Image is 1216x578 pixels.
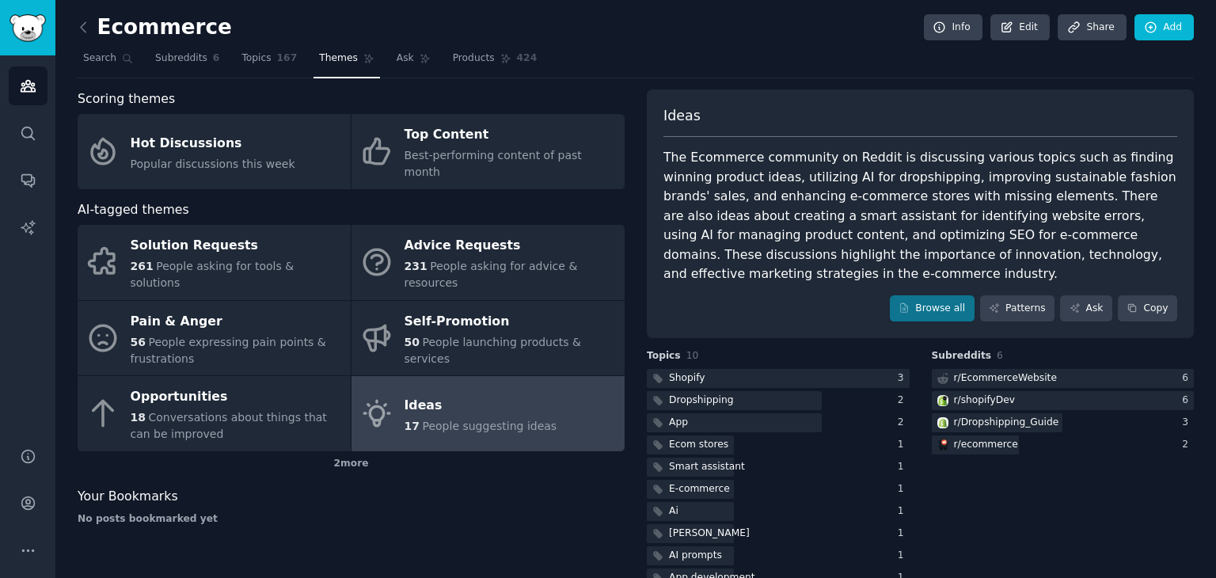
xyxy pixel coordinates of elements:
div: r/ shopifyDev [954,394,1016,408]
span: 17 [405,420,420,432]
span: Themes [319,51,358,66]
a: Smart assistant1 [647,458,910,477]
div: No posts bookmarked yet [78,512,625,527]
div: 2 more [78,451,625,477]
div: 1 [898,482,910,496]
a: Hot DiscussionsPopular discussions this week [78,114,351,189]
a: Advice Requests231People asking for advice & resources [351,225,625,300]
span: Products [453,51,495,66]
div: r/ Dropshipping_Guide [954,416,1059,430]
a: Themes [313,46,380,78]
img: shopifyDev [937,395,948,406]
div: 1 [898,504,910,519]
div: r/ ecommerce [954,438,1018,452]
span: People expressing pain points & frustrations [131,336,326,365]
div: Ai [669,504,678,519]
span: Subreddits [155,51,207,66]
a: ecommercer/ecommerce2 [932,435,1195,455]
a: Search [78,46,139,78]
a: Patterns [980,295,1054,322]
span: Topics [241,51,271,66]
a: Ask [1060,295,1112,322]
div: [PERSON_NAME] [669,527,750,541]
a: Subreddits6 [150,46,225,78]
div: AI prompts [669,549,722,563]
span: 6 [213,51,220,66]
div: Top Content [405,123,617,148]
div: Hot Discussions [131,131,295,156]
span: Conversations about things that can be improved [131,411,327,440]
div: 2 [898,394,910,408]
a: Ask [391,46,436,78]
span: Best-performing content of past month [405,149,582,178]
div: Ideas [405,393,557,418]
span: 10 [686,350,699,361]
div: 6 [1182,371,1194,386]
div: Opportunities [131,385,343,410]
span: 424 [517,51,538,66]
div: The Ecommerce community on Reddit is discussing various topics such as finding winning product id... [663,148,1177,284]
div: 1 [898,460,910,474]
div: 1 [898,438,910,452]
a: Dropshipping_Guider/Dropshipping_Guide3 [932,413,1195,433]
div: App [669,416,688,430]
div: Smart assistant [669,460,745,474]
span: 56 [131,336,146,348]
a: Info [924,14,982,41]
span: People asking for advice & resources [405,260,578,289]
div: 2 [1182,438,1194,452]
div: 2 [898,416,910,430]
span: 6 [997,350,1003,361]
a: Self-Promotion50People launching products & services [351,301,625,376]
a: App2 [647,413,910,433]
a: AI prompts1 [647,546,910,566]
a: r/EcommerceWebsite6 [932,369,1195,389]
a: Solution Requests261People asking for tools & solutions [78,225,351,300]
div: Pain & Anger [131,309,343,334]
span: Search [83,51,116,66]
span: Your Bookmarks [78,487,178,507]
div: Solution Requests [131,234,343,259]
a: Pain & Anger56People expressing pain points & frustrations [78,301,351,376]
img: Dropshipping_Guide [937,417,948,428]
span: Ask [397,51,414,66]
a: Ideas17People suggesting ideas [351,376,625,451]
a: Top ContentBest-performing content of past month [351,114,625,189]
span: Scoring themes [78,89,175,109]
a: Share [1058,14,1126,41]
div: 1 [898,549,910,563]
a: [PERSON_NAME]1 [647,524,910,544]
span: People suggesting ideas [422,420,557,432]
div: 3 [1182,416,1194,430]
img: ecommerce [937,439,948,451]
a: Topics167 [236,46,302,78]
div: Ecom stores [669,438,728,452]
a: shopifyDevr/shopifyDev6 [932,391,1195,411]
div: 6 [1182,394,1194,408]
div: E-commerce [669,482,730,496]
span: AI-tagged themes [78,200,189,220]
span: Popular discussions this week [131,158,295,170]
div: r/ EcommerceWebsite [954,371,1057,386]
div: 3 [898,371,910,386]
span: 167 [277,51,298,66]
div: Self-Promotion [405,309,617,334]
h2: Ecommerce [78,15,232,40]
span: 50 [405,336,420,348]
span: 18 [131,411,146,424]
a: Dropshipping2 [647,391,910,411]
div: Shopify [669,371,705,386]
span: Subreddits [932,349,992,363]
span: People launching products & services [405,336,581,365]
a: Ecom stores1 [647,435,910,455]
a: Opportunities18Conversations about things that can be improved [78,376,351,451]
span: Topics [647,349,681,363]
span: 231 [405,260,427,272]
div: Advice Requests [405,234,617,259]
a: E-commerce1 [647,480,910,500]
a: Add [1134,14,1194,41]
a: Ai1 [647,502,910,522]
img: GummySearch logo [9,14,46,42]
a: Browse all [890,295,975,322]
span: 261 [131,260,154,272]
